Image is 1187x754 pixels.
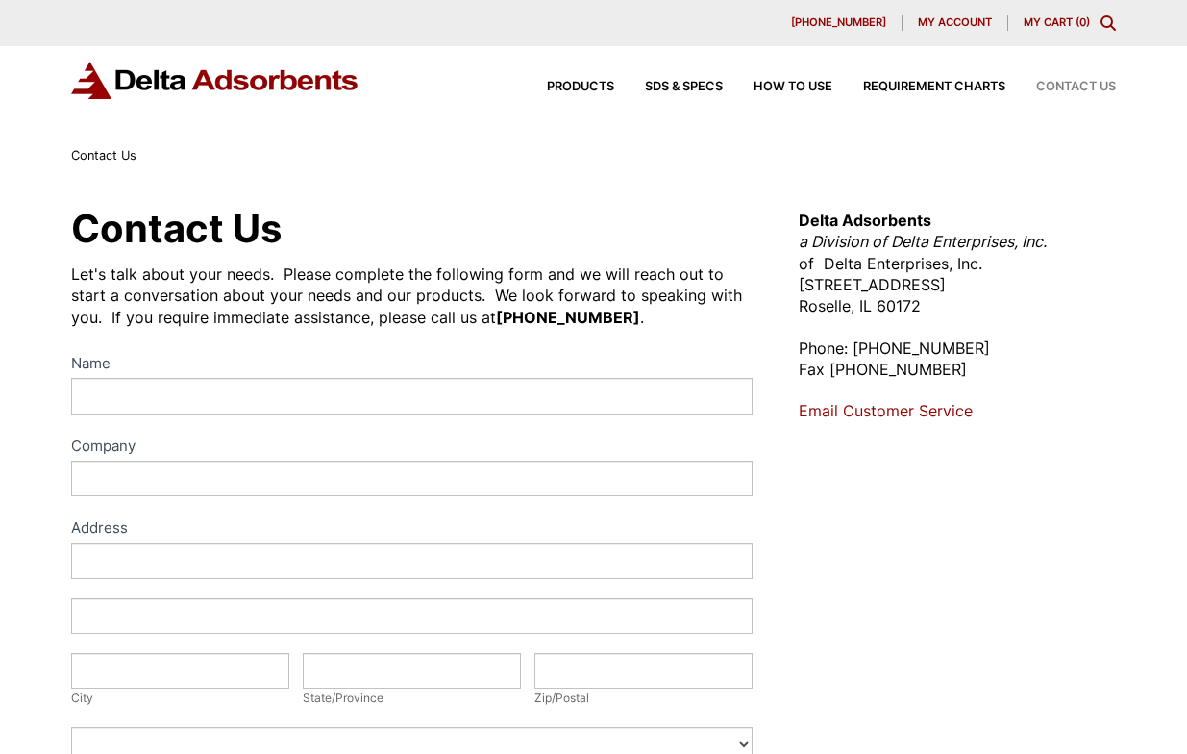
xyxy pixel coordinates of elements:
a: Requirement Charts [832,81,1005,93]
strong: [PHONE_NUMBER] [496,308,640,327]
a: Contact Us [1005,81,1116,93]
span: How to Use [754,81,832,93]
div: Toggle Modal Content [1100,15,1116,31]
h1: Contact Us [71,210,752,248]
label: Name [71,351,752,379]
a: [PHONE_NUMBER] [776,15,903,31]
strong: Delta Adsorbents [799,211,931,230]
span: My account [918,17,992,28]
span: 0 [1079,15,1086,29]
span: Requirement Charts [863,81,1005,93]
img: Delta Adsorbents [71,62,359,99]
a: My account [903,15,1008,31]
div: Address [71,515,752,543]
div: Zip/Postal [534,689,753,708]
a: My Cart (0) [1024,15,1090,29]
p: of Delta Enterprises, Inc. [STREET_ADDRESS] Roselle, IL 60172 [799,210,1116,317]
a: SDS & SPECS [614,81,723,93]
div: State/Province [303,689,521,708]
label: Company [71,434,752,462]
a: Email Customer Service [799,401,973,420]
span: Contact Us [1036,81,1116,93]
em: a Division of Delta Enterprises, Inc. [799,232,1047,251]
span: [PHONE_NUMBER] [791,17,886,28]
span: SDS & SPECS [645,81,723,93]
div: City [71,689,289,708]
div: Let's talk about your needs. Please complete the following form and we will reach out to start a ... [71,264,752,328]
span: Contact Us [71,148,136,163]
span: Products [547,81,614,93]
a: How to Use [723,81,832,93]
a: Products [516,81,614,93]
p: Phone: [PHONE_NUMBER] Fax [PHONE_NUMBER] [799,338,1116,381]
